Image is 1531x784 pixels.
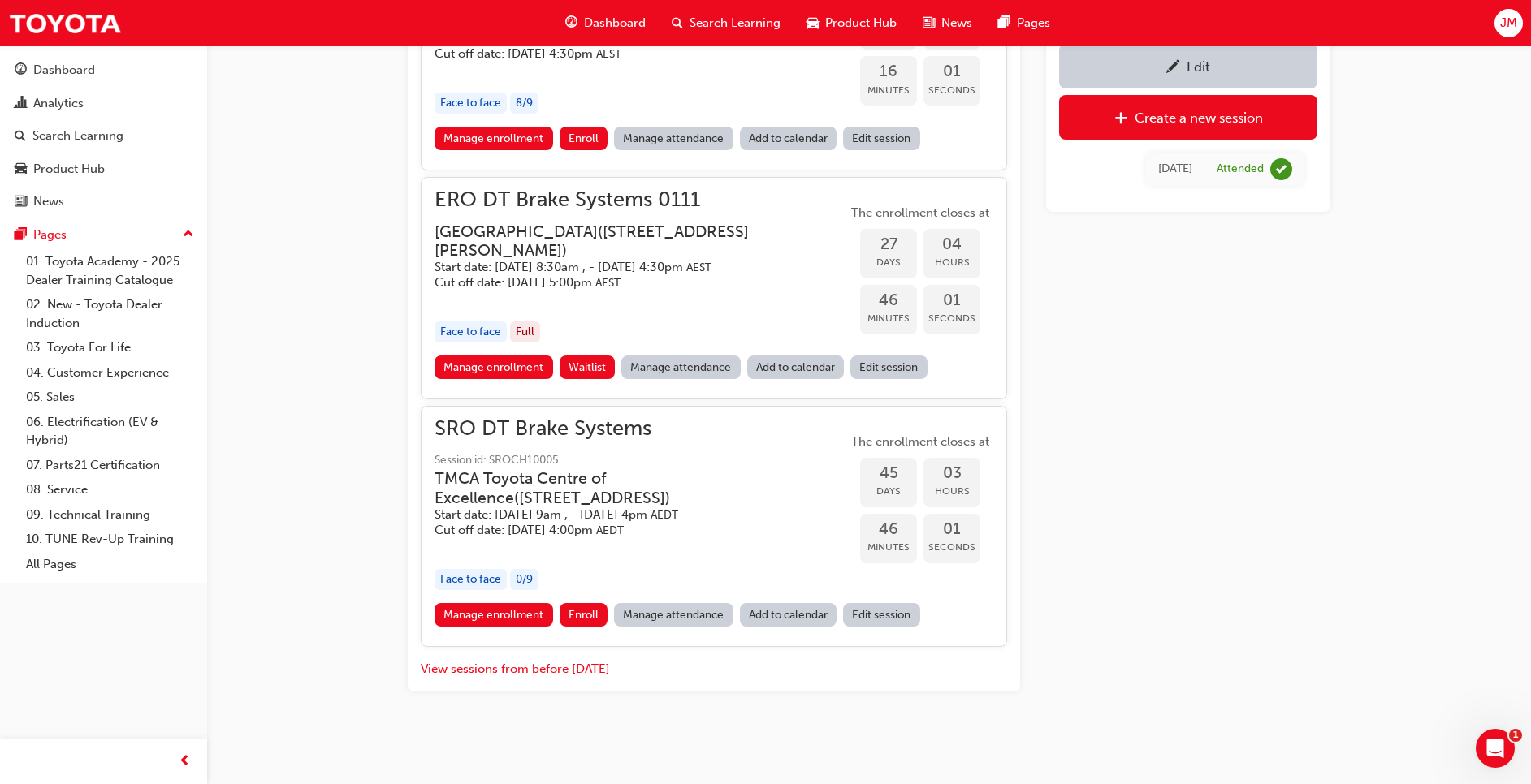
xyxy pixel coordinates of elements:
[6,154,201,184] a: Product Hub
[1158,160,1192,179] div: Fri Aug 03 2012 00:00:00 GMT+1000 (Australian Eastern Standard Time)
[435,93,507,114] div: Face to face
[19,335,201,360] a: 03. Toyota For Life
[19,502,201,528] a: 09. Technical Training
[33,160,105,179] div: Product Hub
[860,81,917,100] span: Minutes
[651,508,678,522] span: Australian Eastern Daylight Time AEDT
[6,55,201,85] a: Dashboard
[435,321,507,343] div: Face to face
[584,14,646,32] span: Dashboard
[923,520,980,539] span: 01
[740,127,837,150] a: Add to calendar
[32,127,123,145] div: Search Learning
[659,6,794,40] a: search-iconSearch Learning
[923,291,980,310] span: 01
[1509,729,1522,742] span: 1
[560,603,608,627] button: Enroll
[843,127,920,150] a: Edit session
[825,14,897,32] span: Product Hub
[596,47,621,61] span: Australian Eastern Standard Time AEST
[1187,58,1210,75] div: Edit
[183,224,194,245] span: up-icon
[923,13,935,33] span: news-icon
[435,260,821,275] h5: Start date: [DATE] 8:30am , - [DATE] 4:30pm
[1476,729,1515,768] iframe: Intercom live chat
[15,162,27,177] span: car-icon
[15,129,26,144] span: search-icon
[1217,162,1264,177] div: Attended
[6,220,201,250] button: Pages
[941,14,972,32] span: News
[19,410,201,453] a: 06. Electrification (EV & Hybrid)
[985,6,1063,40] a: pages-iconPages
[435,222,821,261] h3: [GEOGRAPHIC_DATA] ( [STREET_ADDRESS][PERSON_NAME] )
[923,482,980,501] span: Hours
[569,131,599,145] span: Enroll
[19,453,201,478] a: 07. Parts21 Certification
[15,97,27,111] span: chart-icon
[614,603,733,627] a: Manage attendance
[595,276,621,290] span: Australian Eastern Standard Time AEST
[860,309,917,328] span: Minutes
[19,360,201,386] a: 04. Customer Experience
[596,523,624,537] span: Australian Eastern Daylight Time AEDT
[923,464,980,483] span: 03
[560,355,616,379] button: Waitlist
[860,291,917,310] span: 46
[860,464,917,483] span: 45
[435,603,553,627] a: Manage enrollment
[843,603,920,627] a: Edit session
[435,569,507,591] div: Face to face
[435,191,993,386] button: ERO DT Brake Systems 0111[GEOGRAPHIC_DATA]([STREET_ADDRESS][PERSON_NAME])Start date: [DATE] 8:30a...
[923,538,980,557] span: Seconds
[740,603,837,627] a: Add to calendar
[794,6,910,40] a: car-iconProduct Hub
[8,5,122,41] img: Trak
[435,275,821,291] h5: Cut off date: [DATE] 5:00pm
[1059,44,1317,88] a: Edit
[19,527,201,552] a: 10. TUNE Rev-Up Training
[6,121,201,151] a: Search Learning
[621,355,741,379] a: Manage attendance
[435,127,553,150] a: Manage enrollment
[1059,95,1317,140] a: Create a new session
[552,6,659,40] a: guage-iconDashboard
[850,355,928,379] a: Edit session
[1114,111,1128,127] span: plus-icon
[847,433,993,451] span: The enrollment closes at
[15,195,27,209] span: news-icon
[747,355,845,379] a: Add to calendar
[860,253,917,272] span: Days
[6,52,201,220] button: DashboardAnalyticsSearch LearningProduct HubNews
[690,14,781,32] span: Search Learning
[19,477,201,502] a: 08. Service
[807,13,819,33] span: car-icon
[923,62,980,81] span: 01
[1270,158,1292,180] span: learningRecordVerb_ATTEND-icon
[435,420,847,438] span: SRO DT Brake Systems
[435,355,553,379] a: Manage enrollment
[510,321,540,343] div: Full
[1017,14,1050,32] span: Pages
[1135,110,1263,126] div: Create a new session
[686,261,711,274] span: Australian Eastern Standard Time AEST
[923,309,980,328] span: Seconds
[614,127,733,150] a: Manage attendance
[19,292,201,335] a: 02. New - Toyota Dealer Induction
[435,451,847,470] span: Session id: SROCH10005
[672,13,683,33] span: search-icon
[910,6,985,40] a: news-iconNews
[569,360,606,374] span: Waitlist
[33,61,95,80] div: Dashboard
[19,249,201,292] a: 01. Toyota Academy - 2025 Dealer Training Catalogue
[33,94,84,113] div: Analytics
[435,46,802,62] h5: Cut off date: [DATE] 4:30pm
[421,660,610,678] button: View sessions from before [DATE]
[510,569,538,591] div: 0 / 9
[565,13,577,33] span: guage-icon
[6,88,201,118] a: Analytics
[860,520,917,539] span: 46
[435,507,821,523] h5: Start date: [DATE] 9am , - [DATE] 4pm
